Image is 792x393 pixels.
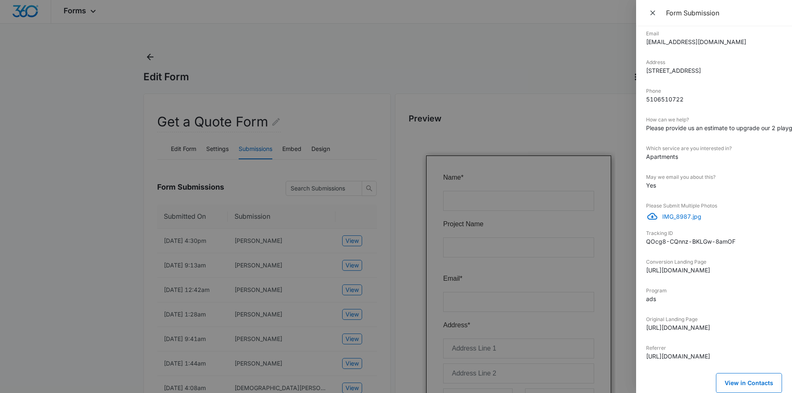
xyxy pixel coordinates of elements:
[21,69,62,76] span: Project Name
[646,230,782,237] dt: Tracking ID
[666,8,782,17] div: Form Submission
[646,37,782,46] dd: [EMAIL_ADDRESS][DOMAIN_NAME]
[646,87,782,95] dt: Phone
[646,173,782,181] dt: May we email you about this?
[646,202,782,210] dt: Please Submit Multiple Photos
[646,323,782,332] dd: [URL][DOMAIN_NAME]
[646,152,782,161] dd: Apartments
[646,7,661,19] button: Close
[646,237,782,246] dd: QOcg8-CQnnz-BKLGw-8amOF
[646,294,782,303] dd: ads
[646,287,782,294] dt: Program
[21,346,76,353] span: How can we help?
[646,352,782,361] dd: [URL][DOMAIN_NAME]
[21,124,38,131] span: Email
[646,145,782,152] dt: Which service are you interested in?
[646,116,782,124] dt: How can we help?
[649,7,659,19] span: Close
[646,181,782,190] dd: Yes
[646,316,782,323] dt: Original Landing Page
[21,262,91,282] input: ZIP
[716,373,782,393] button: View in Contacts
[21,299,40,306] span: Phone
[21,170,46,177] span: Address
[646,258,782,266] dt: Conversion Landing Page
[103,237,173,257] input: State
[21,187,172,207] input: Address Line 1
[103,262,173,282] input: Country
[662,212,782,221] p: IMG_8987.jpg
[646,95,782,104] dd: 5106510722
[646,266,782,274] dd: [URL][DOMAIN_NAME]
[646,66,782,75] dd: [STREET_ADDRESS]
[646,59,782,66] dt: Address
[21,237,91,257] input: City
[646,210,662,223] button: Download
[21,212,172,232] input: Address Line 2
[21,108,172,116] small: Project Name
[646,210,782,223] a: DownloadIMG_8987.jpg
[646,30,782,37] dt: Email
[646,344,782,352] dt: Referrer
[646,124,782,132] dd: Please provide us an estimate to upgrade our 2 playgrounds in our apartment community. I have att...
[21,22,39,30] span: Name
[21,284,172,292] small: Address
